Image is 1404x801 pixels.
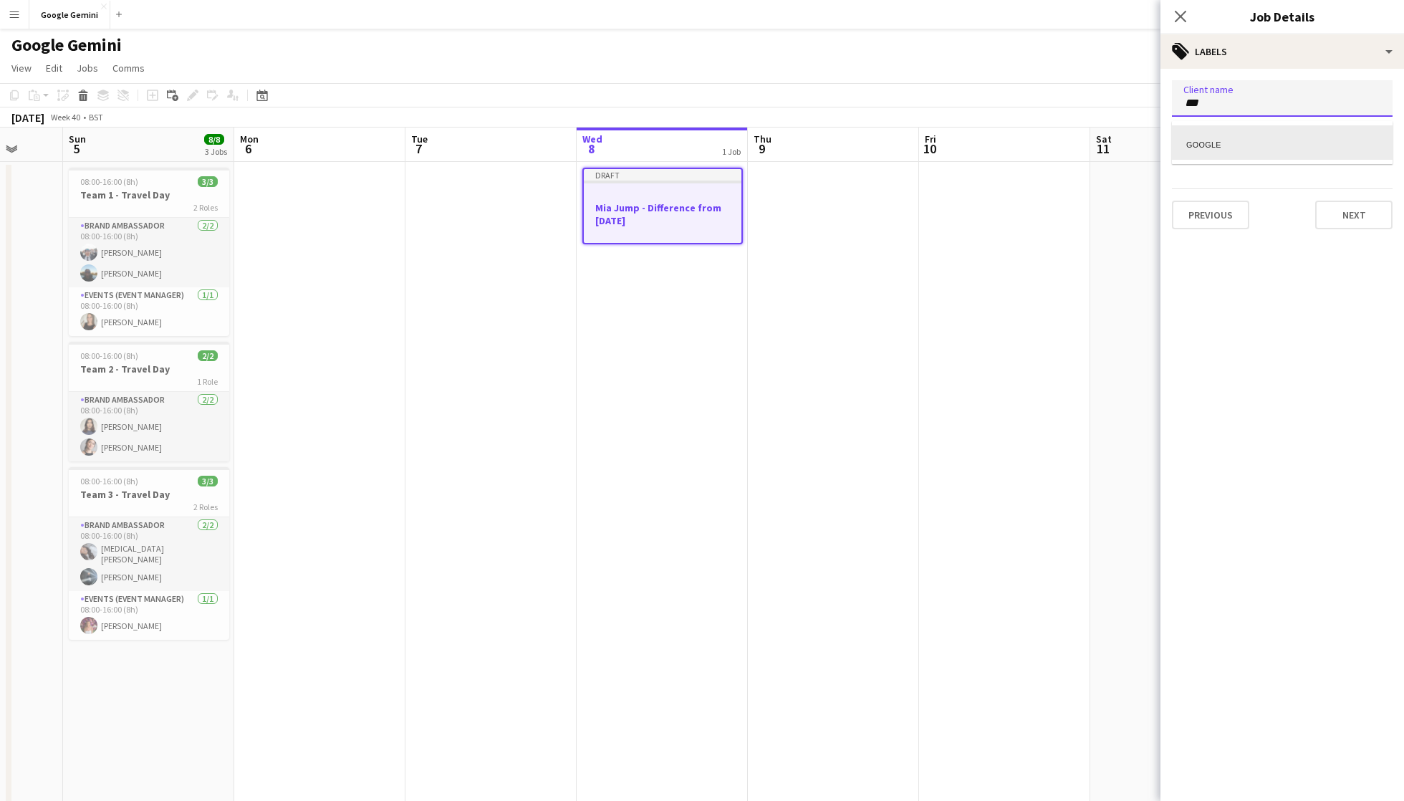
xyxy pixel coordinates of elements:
span: Comms [112,62,145,75]
span: 11 [1094,140,1112,157]
span: 3/3 [198,176,218,187]
div: BST [89,112,103,123]
div: 3 Jobs [205,146,227,157]
app-card-role: Events (Event Manager)1/108:00-16:00 (8h)[PERSON_NAME] [69,287,229,336]
h3: Mia Jump - Difference from [DATE] [584,201,741,227]
h3: Team 2 - Travel Day [69,363,229,375]
span: 8/8 [204,134,224,145]
a: Comms [107,59,150,77]
h1: Google Gemini [11,34,122,56]
h3: Team 1 - Travel Day [69,188,229,201]
app-job-card: 08:00-16:00 (8h)2/2Team 2 - Travel Day1 RoleBrand Ambassador2/208:00-16:00 (8h)[PERSON_NAME][PERS... [69,342,229,461]
span: 5 [67,140,86,157]
span: Edit [46,62,62,75]
button: Google Gemini [29,1,110,29]
span: 10 [923,140,936,157]
span: Tue [411,133,428,145]
span: 8 [580,140,602,157]
span: 08:00-16:00 (8h) [80,176,138,187]
a: View [6,59,37,77]
span: Wed [582,133,602,145]
span: 08:00-16:00 (8h) [80,476,138,486]
span: Sat [1096,133,1112,145]
div: [DATE] [11,110,44,125]
span: Fri [925,133,936,145]
span: 6 [238,140,259,157]
app-job-card: 08:00-16:00 (8h)3/3Team 3 - Travel Day2 RolesBrand Ambassador2/208:00-16:00 (8h)[MEDICAL_DATA][PE... [69,467,229,640]
span: 3/3 [198,476,218,486]
h3: Team 3 - Travel Day [69,488,229,501]
app-card-role: Events (Event Manager)1/108:00-16:00 (8h)[PERSON_NAME] [69,591,229,640]
span: Mon [240,133,259,145]
app-card-role: Brand Ambassador2/208:00-16:00 (8h)[PERSON_NAME][PERSON_NAME] [69,218,229,287]
span: Jobs [77,62,98,75]
a: Edit [40,59,68,77]
span: 7 [409,140,428,157]
span: View [11,62,32,75]
div: GOOGLE [1172,125,1393,160]
app-card-role: Brand Ambassador2/208:00-16:00 (8h)[PERSON_NAME][PERSON_NAME] [69,392,229,461]
app-job-card: DraftMia Jump - Difference from [DATE] [582,168,743,244]
span: 2/2 [198,350,218,361]
span: 08:00-16:00 (8h) [80,350,138,361]
span: 1 Role [197,376,218,387]
app-card-role: Brand Ambassador2/208:00-16:00 (8h)[MEDICAL_DATA][PERSON_NAME][PERSON_NAME] [69,517,229,591]
a: Jobs [71,59,104,77]
div: 1 Job [722,146,741,157]
div: Draft [584,169,741,181]
span: 9 [751,140,771,157]
span: Week 40 [47,112,83,123]
span: Thu [754,133,771,145]
span: 2 Roles [193,502,218,512]
span: Sun [69,133,86,145]
app-job-card: 08:00-16:00 (8h)3/3Team 1 - Travel Day2 RolesBrand Ambassador2/208:00-16:00 (8h)[PERSON_NAME][PER... [69,168,229,336]
span: 2 Roles [193,202,218,213]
